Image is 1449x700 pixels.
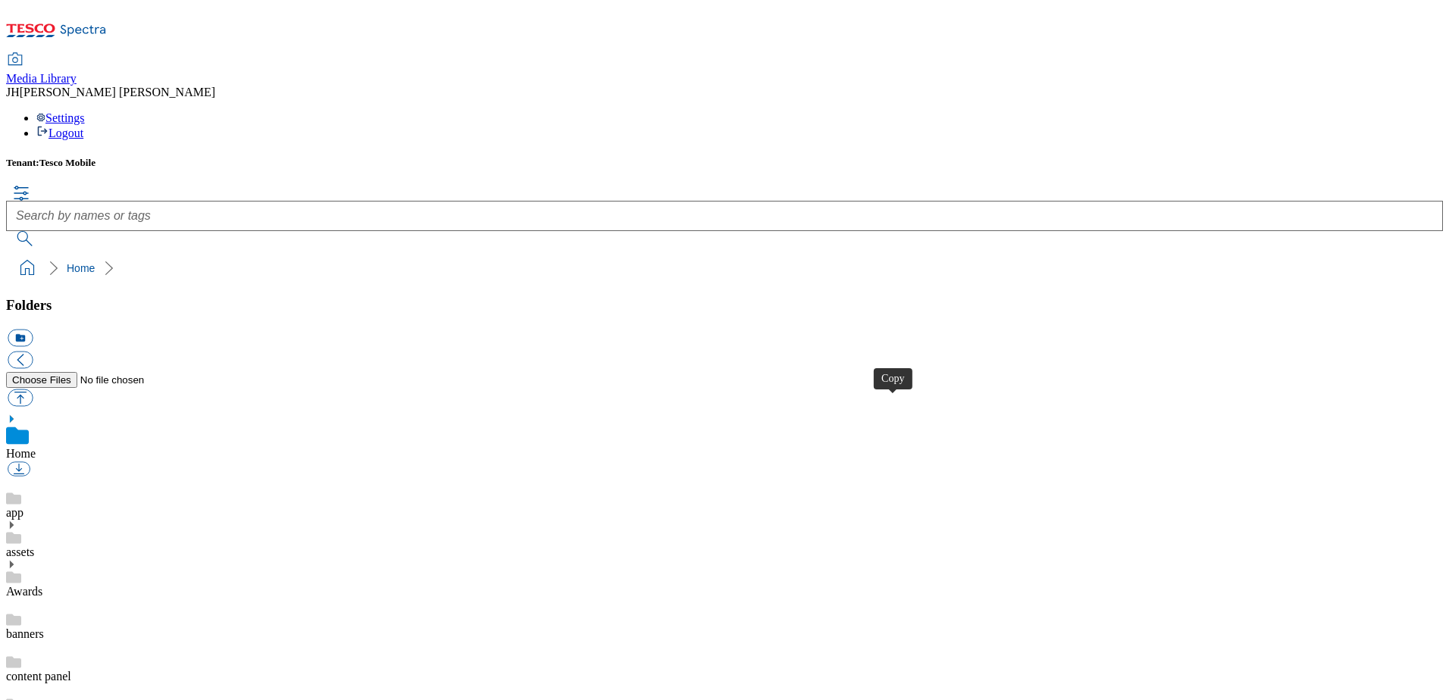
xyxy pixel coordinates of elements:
[20,86,215,98] span: [PERSON_NAME] [PERSON_NAME]
[6,86,20,98] span: JH
[39,157,95,168] span: Tesco Mobile
[6,670,71,683] a: content panel
[6,545,34,558] a: assets
[6,54,77,86] a: Media Library
[6,297,1443,314] h3: Folders
[6,506,23,519] a: app
[36,127,83,139] a: Logout
[6,585,42,598] a: Awards
[6,254,1443,283] nav: breadcrumb
[6,447,36,460] a: Home
[15,256,39,280] a: home
[67,262,95,274] a: Home
[6,627,44,640] a: banners
[6,157,1443,169] h5: Tenant:
[6,72,77,85] span: Media Library
[6,201,1443,231] input: Search by names or tags
[36,111,85,124] a: Settings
